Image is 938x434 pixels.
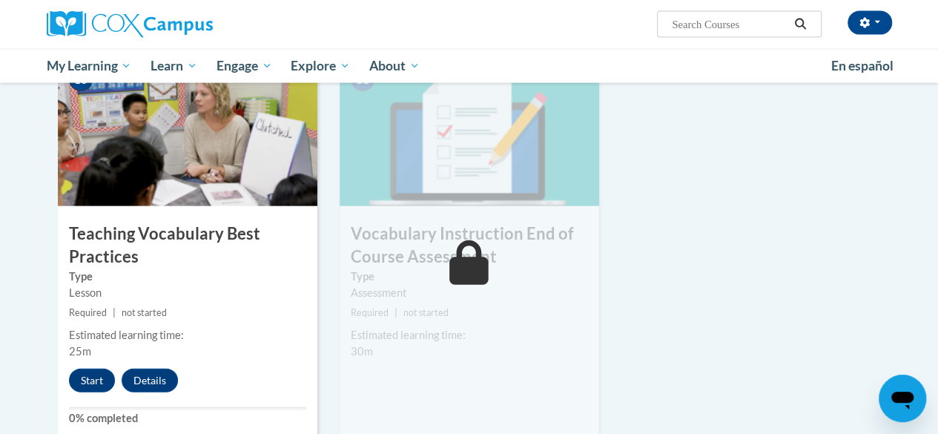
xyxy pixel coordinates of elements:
[47,11,314,38] a: Cox Campus
[113,307,116,318] span: |
[69,285,306,301] div: Lesson
[281,49,360,83] a: Explore
[360,49,429,83] a: About
[58,58,317,206] img: Course Image
[351,307,389,318] span: Required
[58,223,317,269] h3: Teaching Vocabulary Best Practices
[789,16,811,33] button: Search
[848,11,892,35] button: Account Settings
[69,327,306,343] div: Estimated learning time:
[69,307,107,318] span: Required
[69,410,306,427] label: 0% completed
[46,57,131,75] span: My Learning
[36,49,903,83] div: Main menu
[403,307,449,318] span: not started
[122,369,178,392] button: Details
[69,269,306,285] label: Type
[822,50,903,82] a: En español
[47,11,213,38] img: Cox Campus
[151,57,197,75] span: Learn
[351,285,588,301] div: Assessment
[69,369,115,392] button: Start
[351,345,373,358] span: 30m
[670,16,789,33] input: Search Courses
[207,49,282,83] a: Engage
[141,49,207,83] a: Learn
[340,223,599,269] h3: Vocabulary Instruction End of Course Assessment
[351,327,588,343] div: Estimated learning time:
[369,57,420,75] span: About
[217,57,272,75] span: Engage
[831,58,894,73] span: En español
[394,307,397,318] span: |
[351,269,588,285] label: Type
[291,57,350,75] span: Explore
[122,307,167,318] span: not started
[69,345,91,358] span: 25m
[340,58,599,206] img: Course Image
[879,375,926,422] iframe: Button to launch messaging window
[37,49,142,83] a: My Learning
